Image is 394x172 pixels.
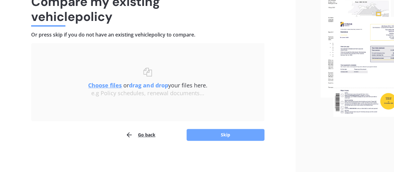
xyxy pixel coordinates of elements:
[187,129,264,141] button: Skip
[88,81,122,89] u: Choose files
[126,129,155,141] button: Go back
[44,90,252,97] div: e.g Policy schedules, renewal documents...
[31,32,264,38] h4: Or press skip if you do not have an existing vehicle policy to compare.
[88,81,207,89] span: or your files here.
[129,81,168,89] b: drag and drop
